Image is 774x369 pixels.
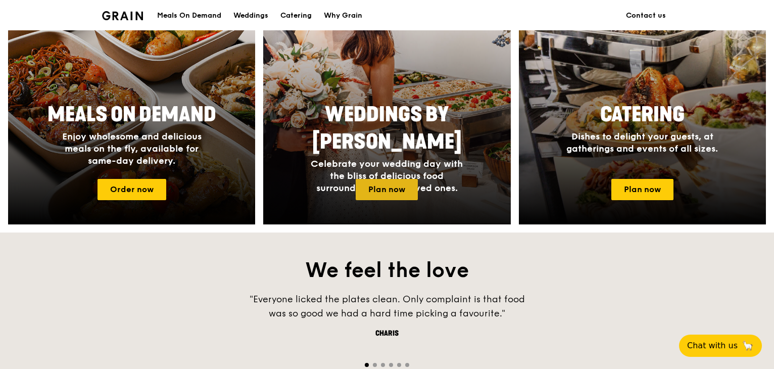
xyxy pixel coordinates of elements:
span: 🦙 [742,340,754,352]
div: Weddings [233,1,268,31]
a: Plan now [611,179,673,200]
img: Grain [102,11,143,20]
span: Meals On Demand [47,103,216,127]
div: Catering [280,1,312,31]
a: Catering [274,1,318,31]
span: Go to slide 5 [397,363,401,367]
span: Chat with us [687,340,738,352]
span: Go to slide 6 [405,363,409,367]
button: Chat with us🦙 [679,335,762,357]
span: Go to slide 4 [389,363,393,367]
a: Order now [98,179,166,200]
div: "Everyone licked the plates clean. Only complaint is that food was so good we had a hard time pic... [235,292,539,320]
a: Contact us [620,1,672,31]
span: Go to slide 2 [373,363,377,367]
span: Dishes to delight your guests, at gatherings and events of all sizes. [566,131,718,154]
span: Celebrate your wedding day with the bliss of delicious food surrounded by your loved ones. [311,158,463,194]
span: Go to slide 3 [381,363,385,367]
div: Meals On Demand [157,1,221,31]
div: Why Grain [324,1,362,31]
a: Plan now [356,179,418,200]
span: Go to slide 1 [365,363,369,367]
div: Charis [235,329,539,339]
a: Why Grain [318,1,368,31]
span: Enjoy wholesome and delicious meals on the fly, available for same-day delivery. [62,131,202,166]
a: Weddings [227,1,274,31]
span: Catering [600,103,685,127]
span: Weddings by [PERSON_NAME] [312,103,462,154]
